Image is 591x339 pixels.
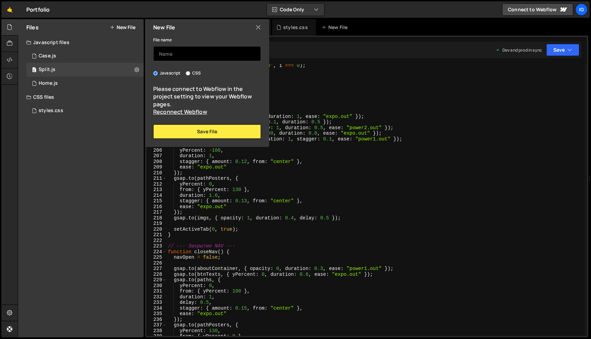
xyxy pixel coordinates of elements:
div: 218 [146,215,167,221]
div: Portfolio [26,5,50,14]
div: 210 [146,170,167,176]
div: 232 [146,294,167,300]
div: 236 [146,317,167,323]
input: Name [153,46,261,61]
div: styles.css [283,24,308,31]
button: Code Only [267,3,324,16]
div: 14577/44747.js [26,77,144,90]
div: 217 [146,209,167,215]
a: Ig [575,3,588,16]
div: 235 [146,311,167,317]
div: 207 [146,153,167,159]
div: 223 [146,243,167,249]
div: 228 [146,272,167,277]
div: 229 [146,277,167,283]
div: Dev and prod in sync [496,47,542,53]
div: 220 [146,227,167,232]
div: Javascript files [18,36,144,49]
a: Reconnect Webflow [153,108,207,116]
div: 208 [146,159,167,165]
div: 234 [146,306,167,311]
div: 14577/44352.css [26,104,144,118]
div: Case.js [39,53,56,59]
a: 🤙 [1,1,18,18]
div: styles.css [39,108,63,114]
button: New File [110,25,135,30]
div: 211 [146,176,167,181]
label: CSS [186,70,201,77]
div: 233 [146,300,167,306]
div: 231 [146,288,167,294]
div: New File [321,24,350,31]
div: 219 [146,221,167,227]
div: 222 [146,238,167,244]
div: 206 [146,148,167,153]
label: File name [153,37,172,43]
div: 230 [146,283,167,289]
input: CSS [186,71,190,76]
div: 227 [146,266,167,272]
div: 215 [146,198,167,204]
label: Javascript [153,70,181,77]
div: 224 [146,249,167,255]
div: Split.js [39,67,55,73]
div: 216 [146,204,167,210]
div: 214 [146,193,167,199]
div: 212 [146,181,167,187]
h2: Files [26,24,39,31]
div: 221 [146,232,167,238]
div: Home.js [39,80,58,86]
div: 14577/44857.js [26,63,144,77]
h2: New File [153,24,175,31]
div: 237 [146,322,167,328]
div: 213 [146,187,167,193]
div: Please connect to Webflow in the project setting to view your Webflow pages. [153,85,261,116]
button: Save [546,44,579,56]
div: 226 [146,260,167,266]
a: Connect to Webflow [502,3,573,16]
span: 0 [32,68,36,73]
div: 225 [146,255,167,260]
input: Javascript [153,71,158,76]
div: 238 [146,328,167,334]
div: 14577/37696.js [26,49,144,63]
button: Save File [153,124,261,139]
div: 209 [146,164,167,170]
div: CSS files [18,90,144,104]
